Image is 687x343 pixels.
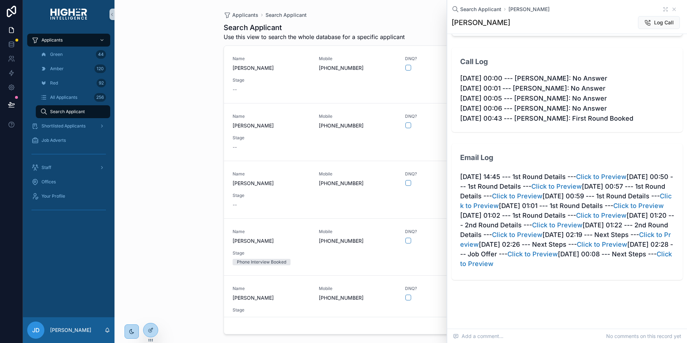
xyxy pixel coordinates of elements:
span: [DATE] 00:00 --- [PERSON_NAME]: No Answer [DATE] 00:01 --- [PERSON_NAME]: No Answer [DATE] 00:05 ... [460,73,674,124]
span: Name [233,171,310,177]
span: Stage [233,250,310,256]
a: All Applicants256 [36,91,110,104]
span: Staff [42,165,51,170]
span: Stage [233,77,310,83]
span: [PHONE_NUMBER] [319,180,396,187]
button: Log Call [638,16,680,29]
span: Mobile [319,171,396,177]
span: Stage [233,307,310,313]
a: Applicants [224,11,258,19]
a: Click to Preview [531,183,582,190]
h2: Email Log [460,153,493,163]
span: Mobile [319,113,396,119]
span: Name [233,229,310,235]
div: scrollable content [23,29,114,225]
span: Applicants [42,37,63,43]
a: Red92 [36,77,110,90]
span: Name [233,56,310,62]
p: [PERSON_NAME] [50,327,91,334]
span: [PERSON_NAME] [233,237,310,245]
div: 120 [94,64,106,73]
span: [PERSON_NAME] [233,180,310,187]
a: Click to Preview [532,221,583,229]
span: JD [32,326,40,334]
span: [PERSON_NAME] [233,122,310,129]
span: [PHONE_NUMBER] [319,237,396,245]
a: Amber120 [36,62,110,75]
a: Click to Preview [613,202,664,209]
a: Offices [27,175,110,188]
img: App logo [50,9,87,20]
div: 92 [97,79,106,87]
a: Green44 [36,48,110,61]
a: Job Adverts [27,134,110,147]
span: [PHONE_NUMBER] [319,122,396,129]
span: Job Adverts [42,137,66,143]
a: Search Applicant [36,105,110,118]
span: Search Applicant [50,109,85,115]
a: Search Applicant [452,6,501,13]
span: DNQ? [405,56,483,62]
a: Click to Preview [492,192,542,200]
span: [PERSON_NAME] [233,64,310,72]
span: Name [233,286,310,291]
span: Green [50,52,63,57]
a: Staff [27,161,110,174]
span: DNQ? [405,113,483,119]
span: Mobile [319,229,396,235]
a: Click to Preview [576,212,627,219]
div: 256 [94,93,106,102]
span: -- [233,144,237,151]
span: -- [233,201,237,208]
span: DNQ? [405,286,483,291]
span: Shortlisted Applicants [42,123,86,129]
span: Your Profile [42,193,65,199]
a: Your Profile [27,190,110,203]
h2: Call Log [460,57,488,67]
span: All Applicants [50,95,77,100]
a: Name[PERSON_NAME]Mobile[PHONE_NUMBER]DNQ?RatingAmberStage-- [224,161,578,218]
span: DNQ? [405,229,483,235]
span: Red [50,80,58,86]
span: Applicants [232,11,258,19]
a: Search Applicant [265,11,307,19]
span: [PHONE_NUMBER] [319,64,396,72]
span: Stage [233,193,310,198]
a: Click to Preview [576,173,627,180]
a: Name[PERSON_NAME]Mobile[PHONE_NUMBER]DNQ?RatingAmberStage-- [224,275,578,333]
span: Name [233,113,310,119]
span: Log Call [654,19,674,26]
span: Add a comment... [453,333,503,340]
span: Mobile [319,286,396,291]
span: DNQ? [405,171,483,177]
h1: Search Applicant [224,23,405,33]
h1: [PERSON_NAME] [452,18,510,28]
a: Name[PERSON_NAME]Mobile[PHONE_NUMBER]DNQ?RatingAmberStage-- [224,103,578,161]
span: Use this view to search the whole database for a specific applicant [224,33,405,41]
a: Click to Preview [492,231,542,238]
span: -- [233,86,237,93]
a: Shortlisted Applicants [27,120,110,132]
div: Phone Interview Booked [237,259,286,265]
span: -- [233,316,237,323]
a: Click to Preview [507,250,558,258]
span: [PERSON_NAME] [233,294,310,301]
div: 44 [96,50,106,59]
a: [PERSON_NAME] [508,6,550,13]
span: Mobile [319,56,396,62]
span: [PHONE_NUMBER] [319,294,396,301]
span: No comments on this record yet [606,333,681,340]
span: Offices [42,179,56,185]
a: Applicants [27,34,110,47]
span: Stage [233,135,310,141]
span: Amber [50,66,64,72]
a: Name[PERSON_NAME]Mobile[PHONE_NUMBER]DNQ?RatingGreenStage-- [224,46,578,103]
a: Click to Preview [577,241,627,248]
span: Search Applicant [460,6,501,13]
a: Name[PERSON_NAME]Mobile[PHONE_NUMBER]DNQ?RatingGreenStagePhone Interview Booked [224,218,578,275]
p: [DATE] 14:45 --- 1st Round Details --- [DATE] 00:50 --- 1st Round Details --- [DATE] 00:57 --- 1s... [460,172,674,269]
